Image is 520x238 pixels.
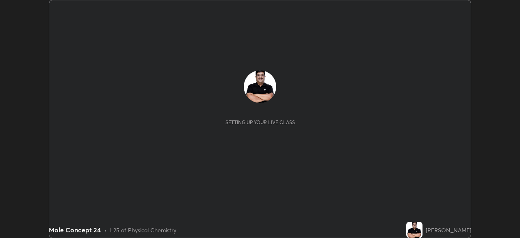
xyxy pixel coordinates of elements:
[426,226,471,234] div: [PERSON_NAME]
[104,226,107,234] div: •
[225,119,295,125] div: Setting up your live class
[110,226,176,234] div: L25 of Physical Chemistry
[49,225,101,235] div: Mole Concept 24
[244,70,276,103] img: abc51e28aa9d40459becb4ae34ddc4b0.jpg
[406,222,422,238] img: abc51e28aa9d40459becb4ae34ddc4b0.jpg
